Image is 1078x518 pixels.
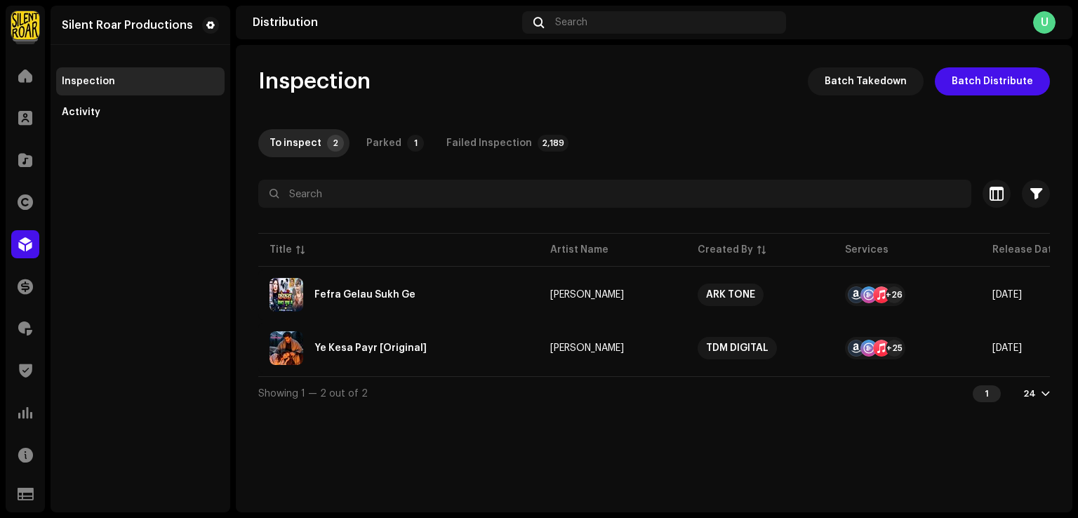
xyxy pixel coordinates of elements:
div: To inspect [269,129,321,157]
div: Distribution [253,17,517,28]
button: Batch Distribute [935,67,1050,95]
img: fcfd72e7-8859-4002-b0df-9a7058150634 [11,11,39,39]
div: Release Date [992,243,1058,257]
div: Parked [366,129,401,157]
span: Oct 9, 2025 [992,343,1022,353]
input: Search [258,180,971,208]
div: U [1033,11,1056,34]
span: TDM DIGITAL [698,337,823,359]
div: ARK TONE [706,284,755,306]
span: Showing 1 — 2 out of 2 [258,389,368,399]
div: Activity [62,107,100,118]
img: 918290b8-559c-4ba7-9372-38915c52d00d [269,331,303,365]
re-m-nav-item: Activity [56,98,225,126]
div: Fefra Gelau Sukh Ge [314,290,415,300]
div: Title [269,243,292,257]
div: 24 [1023,388,1036,399]
span: Shiva Babua [550,290,675,300]
span: Inspection [258,67,371,95]
p-badge: 2 [327,135,344,152]
div: [PERSON_NAME] [550,290,624,300]
span: ARK TONE [698,284,823,306]
div: TDM DIGITAL [706,337,768,359]
re-m-nav-item: Inspection [56,67,225,95]
span: Search [555,17,587,28]
div: Ye Kesa Payr [Original] [314,343,427,353]
div: Created By [698,243,753,257]
img: 5659df32-a102-4ea7-98ff-18c18a9be4ff [269,278,303,312]
div: +25 [886,340,903,357]
span: Batch Distribute [952,67,1033,95]
div: +26 [886,286,903,303]
span: Oct 9, 2025 [992,290,1022,300]
span: Batch Takedown [825,67,907,95]
div: Silent Roar Productions [62,20,193,31]
div: Failed Inspection [446,129,532,157]
div: [PERSON_NAME] [550,343,624,353]
div: Inspection [62,76,115,87]
p-badge: 2,189 [538,135,568,152]
button: Batch Takedown [808,67,924,95]
div: 1 [973,385,1001,402]
p-badge: 1 [407,135,424,152]
span: Tahseem Noor [550,343,675,353]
